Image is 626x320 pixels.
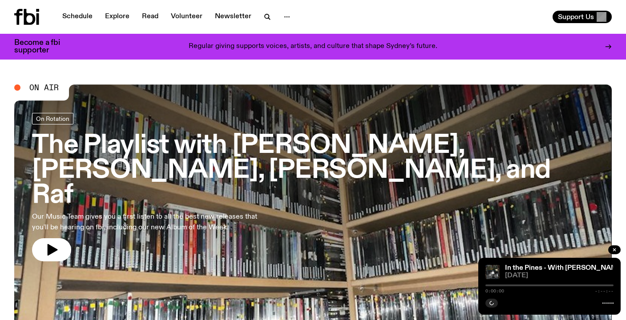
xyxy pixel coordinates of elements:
[32,113,594,261] a: The Playlist with [PERSON_NAME], [PERSON_NAME], [PERSON_NAME], and RafOur Music Team gives you a ...
[29,84,59,92] span: On Air
[57,11,98,23] a: Schedule
[36,115,69,122] span: On Rotation
[32,212,260,233] p: Our Music Team gives you a first listen to all the best new releases that you'll be hearing on fb...
[137,11,164,23] a: Read
[485,289,504,293] span: 0:00:00
[505,272,614,279] span: [DATE]
[100,11,135,23] a: Explore
[32,113,73,124] a: On Rotation
[210,11,257,23] a: Newsletter
[166,11,208,23] a: Volunteer
[595,289,614,293] span: -:--:--
[189,43,437,51] p: Regular giving supports voices, artists, and culture that shape Sydney’s future.
[553,11,612,23] button: Support Us
[14,39,71,54] h3: Become a fbi supporter
[32,133,594,208] h3: The Playlist with [PERSON_NAME], [PERSON_NAME], [PERSON_NAME], and Raf
[558,13,594,21] span: Support Us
